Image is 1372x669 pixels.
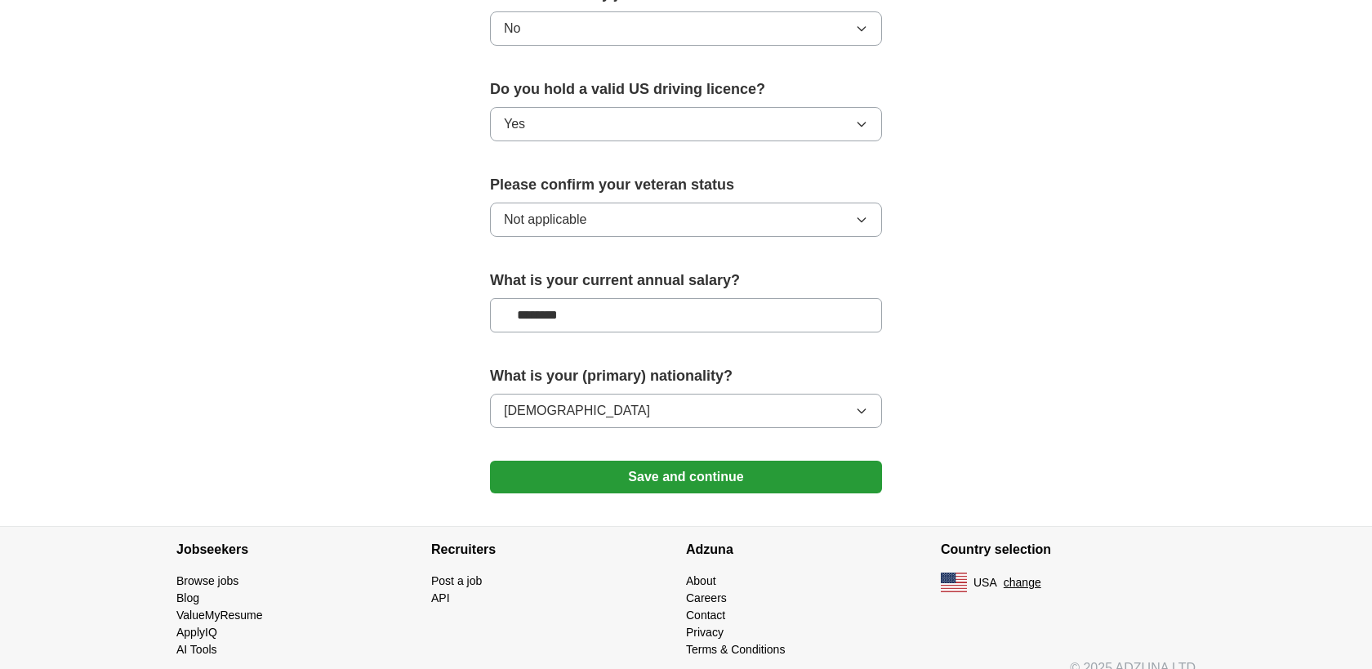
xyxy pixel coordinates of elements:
label: What is your (primary) nationality? [490,365,882,387]
button: No [490,11,882,46]
button: Yes [490,107,882,141]
a: Contact [686,609,725,622]
a: ValueMyResume [176,609,263,622]
button: [DEMOGRAPHIC_DATA] [490,394,882,428]
a: ApplyIQ [176,626,217,639]
label: Do you hold a valid US driving licence? [490,78,882,100]
a: Privacy [686,626,724,639]
label: Please confirm your veteran status [490,174,882,196]
a: Careers [686,591,727,604]
button: Save and continue [490,461,882,493]
a: Terms & Conditions [686,643,785,656]
a: Post a job [431,574,482,587]
a: About [686,574,716,587]
img: US flag [941,573,967,592]
a: API [431,591,450,604]
h4: Country selection [941,527,1196,573]
label: What is your current annual salary? [490,270,882,292]
span: USA [973,574,997,591]
span: Not applicable [504,210,586,230]
a: AI Tools [176,643,217,656]
span: Yes [504,114,525,134]
a: Browse jobs [176,574,238,587]
button: Not applicable [490,203,882,237]
span: [DEMOGRAPHIC_DATA] [504,401,650,421]
button: change [1004,574,1041,591]
a: Blog [176,591,199,604]
span: No [504,19,520,38]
